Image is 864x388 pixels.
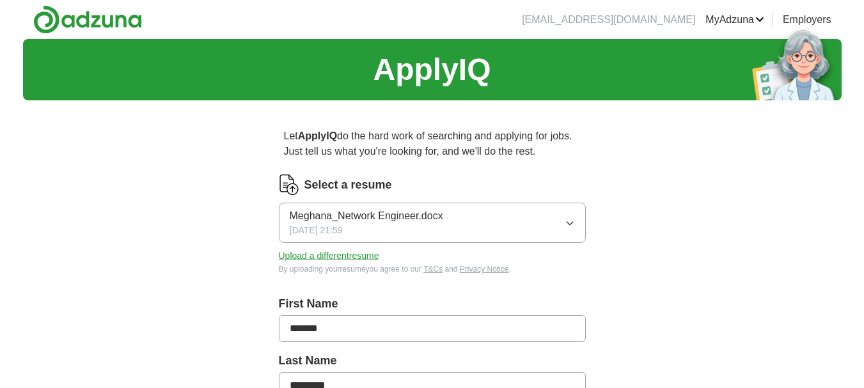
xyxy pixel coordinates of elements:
label: Last Name [279,352,586,369]
a: Privacy Notice [460,265,509,274]
img: CV Icon [279,175,299,195]
label: Select a resume [304,176,392,194]
label: First Name [279,295,586,313]
img: Adzuna logo [33,5,142,34]
button: Upload a differentresume [279,249,379,263]
a: T&Cs [423,265,443,274]
a: Employers [783,12,831,27]
h1: ApplyIQ [373,47,491,93]
button: Meghana_Network Engineer.docx[DATE] 21:59 [279,203,586,243]
span: [DATE] 21:59 [290,224,343,237]
li: [EMAIL_ADDRESS][DOMAIN_NAME] [522,12,695,27]
strong: ApplyIQ [298,130,337,141]
span: Meghana_Network Engineer.docx [290,208,443,224]
p: Let do the hard work of searching and applying for jobs. Just tell us what you're looking for, an... [279,123,586,164]
a: MyAdzuna [705,12,764,27]
div: By uploading your resume you agree to our and . [279,263,586,275]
